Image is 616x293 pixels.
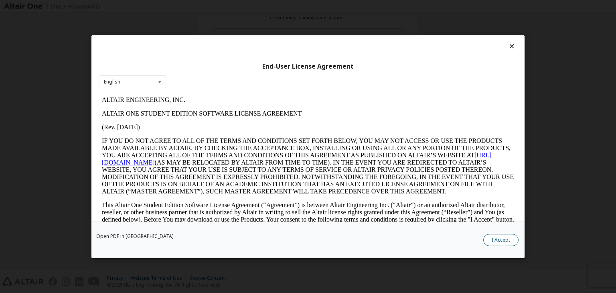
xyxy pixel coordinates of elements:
a: [URL][DOMAIN_NAME] [3,59,393,73]
p: ALTAIR ONE STUDENT EDITION SOFTWARE LICENSE AGREEMENT [3,17,415,24]
p: (Rev. [DATE]) [3,31,415,38]
button: I Accept [483,234,519,246]
div: English [104,79,120,84]
p: ALTAIR ENGINEERING, INC. [3,3,415,10]
a: Open PDF in [GEOGRAPHIC_DATA] [96,234,174,239]
div: End-User License Agreement [99,62,517,70]
p: IF YOU DO NOT AGREE TO ALL OF THE TERMS AND CONDITIONS SET FORTH BELOW, YOU MAY NOT ACCESS OR USE... [3,44,415,102]
p: This Altair One Student Edition Software License Agreement (“Agreement”) is between Altair Engine... [3,108,415,137]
